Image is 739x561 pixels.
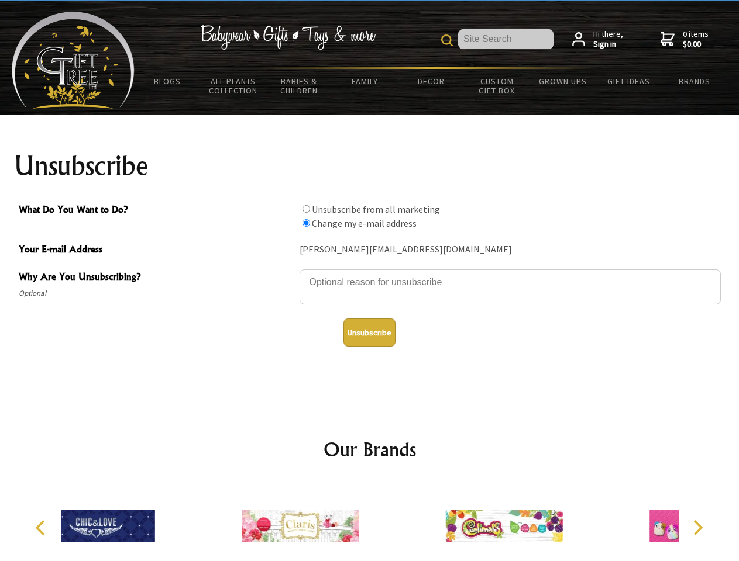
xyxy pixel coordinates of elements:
[398,69,464,93] a: Decor
[441,34,453,46] img: product search
[29,515,55,541] button: Previous
[332,69,398,93] a: Family
[201,69,267,103] a: All Plants Collection
[683,39,709,50] strong: $0.00
[23,435,716,463] h2: Our Brands
[200,25,376,50] img: Babywear - Gifts - Toys & more
[662,69,728,93] a: Brands
[19,202,294,219] span: What Do You Want to Do?
[19,269,294,286] span: Why Are You Unsubscribing?
[135,69,201,93] a: BLOGS
[464,69,530,103] a: Custom Gift Box
[312,203,440,215] label: Unsubscribe from all marketing
[593,29,623,50] span: Hi there,
[300,241,721,259] div: [PERSON_NAME][EMAIL_ADDRESS][DOMAIN_NAME]
[303,219,310,227] input: What Do You Want to Do?
[343,318,396,347] button: Unsubscribe
[14,152,726,180] h1: Unsubscribe
[300,269,721,304] textarea: Why Are You Unsubscribing?
[19,242,294,259] span: Your E-mail Address
[12,12,135,109] img: Babyware - Gifts - Toys and more...
[303,205,310,213] input: What Do You Want to Do?
[661,29,709,50] a: 0 items$0.00
[683,29,709,50] span: 0 items
[312,217,417,229] label: Change my e-mail address
[530,69,596,93] a: Grown Ups
[596,69,662,93] a: Gift Ideas
[458,29,554,49] input: Site Search
[685,515,710,541] button: Next
[593,39,623,50] strong: Sign in
[572,29,623,50] a: Hi there,Sign in
[266,69,332,103] a: Babies & Children
[19,286,294,300] span: Optional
